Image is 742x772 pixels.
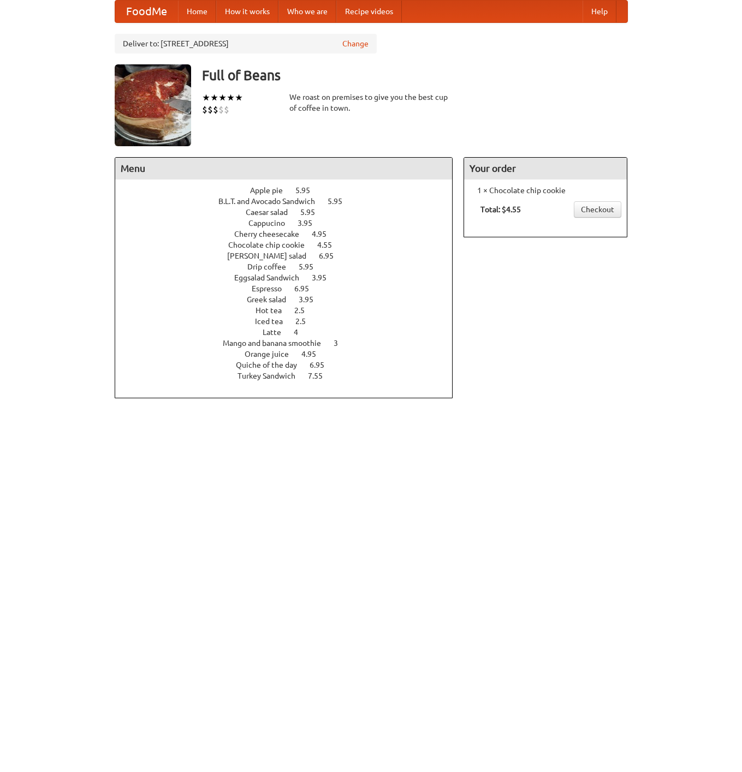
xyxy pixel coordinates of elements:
[308,372,334,380] span: 7.55
[223,339,358,348] a: Mango and banana smoothie 3
[294,306,316,315] span: 2.5
[294,328,309,337] span: 4
[223,339,332,348] span: Mango and banana smoothie
[480,205,521,214] b: Total: $4.55
[245,350,300,358] span: Orange juice
[207,104,213,116] li: $
[218,92,227,104] li: ★
[248,219,296,228] span: Cappucino
[289,92,453,113] div: We roast on premises to give you the best cup of coffee in town.
[256,306,293,315] span: Hot tea
[235,92,243,104] li: ★
[218,197,326,206] span: B.L.T. and Avocado Sandwich
[252,284,329,293] a: Espresso 6.95
[255,317,326,326] a: Iced tea 2.5
[213,104,218,116] li: $
[464,158,627,179] h4: Your order
[252,284,293,293] span: Espresso
[234,273,310,282] span: Eggsalad Sandwich
[218,104,224,116] li: $
[234,230,347,238] a: Cherry cheesecake 4.95
[246,208,299,217] span: Caesar salad
[227,252,317,260] span: [PERSON_NAME] salad
[312,273,337,282] span: 3.95
[310,361,335,369] span: 6.95
[250,186,330,195] a: Apple pie 5.95
[202,92,210,104] li: ★
[294,284,320,293] span: 6.95
[278,1,336,22] a: Who we are
[342,38,369,49] a: Change
[234,273,347,282] a: Eggsalad Sandwich 3.95
[328,197,353,206] span: 5.95
[295,317,317,326] span: 2.5
[224,104,229,116] li: $
[583,1,616,22] a: Help
[247,295,297,304] span: Greek salad
[238,372,343,380] a: Turkey Sandwich 7.55
[115,1,178,22] a: FoodMe
[236,361,308,369] span: Quiche of the day
[247,295,334,304] a: Greek salad 3.95
[236,361,345,369] a: Quiche of the day 6.95
[250,186,294,195] span: Apple pie
[178,1,216,22] a: Home
[263,328,318,337] a: Latte 4
[334,339,349,348] span: 3
[218,197,363,206] a: B.L.T. and Avocado Sandwich 5.95
[336,1,402,22] a: Recipe videos
[227,92,235,104] li: ★
[245,350,336,358] a: Orange juice 4.95
[115,34,377,53] div: Deliver to: [STREET_ADDRESS]
[247,262,334,271] a: Drip coffee 5.95
[312,230,337,238] span: 4.95
[238,372,306,380] span: Turkey Sandwich
[263,328,292,337] span: Latte
[300,208,326,217] span: 5.95
[299,262,324,271] span: 5.95
[115,158,453,179] h4: Menu
[227,252,354,260] a: [PERSON_NAME] salad 6.95
[255,317,294,326] span: Iced tea
[228,241,352,249] a: Chocolate chip cookie 4.55
[234,230,310,238] span: Cherry cheesecake
[317,241,343,249] span: 4.55
[295,186,321,195] span: 5.95
[202,104,207,116] li: $
[247,262,297,271] span: Drip coffee
[470,185,621,196] li: 1 × Chocolate chip cookie
[298,219,323,228] span: 3.95
[256,306,325,315] a: Hot tea 2.5
[319,252,345,260] span: 6.95
[216,1,278,22] a: How it works
[248,219,333,228] a: Cappucino 3.95
[115,64,191,146] img: angular.jpg
[246,208,335,217] a: Caesar salad 5.95
[301,350,327,358] span: 4.95
[228,241,316,249] span: Chocolate chip cookie
[202,64,628,86] h3: Full of Beans
[210,92,218,104] li: ★
[574,201,621,218] a: Checkout
[299,295,324,304] span: 3.95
